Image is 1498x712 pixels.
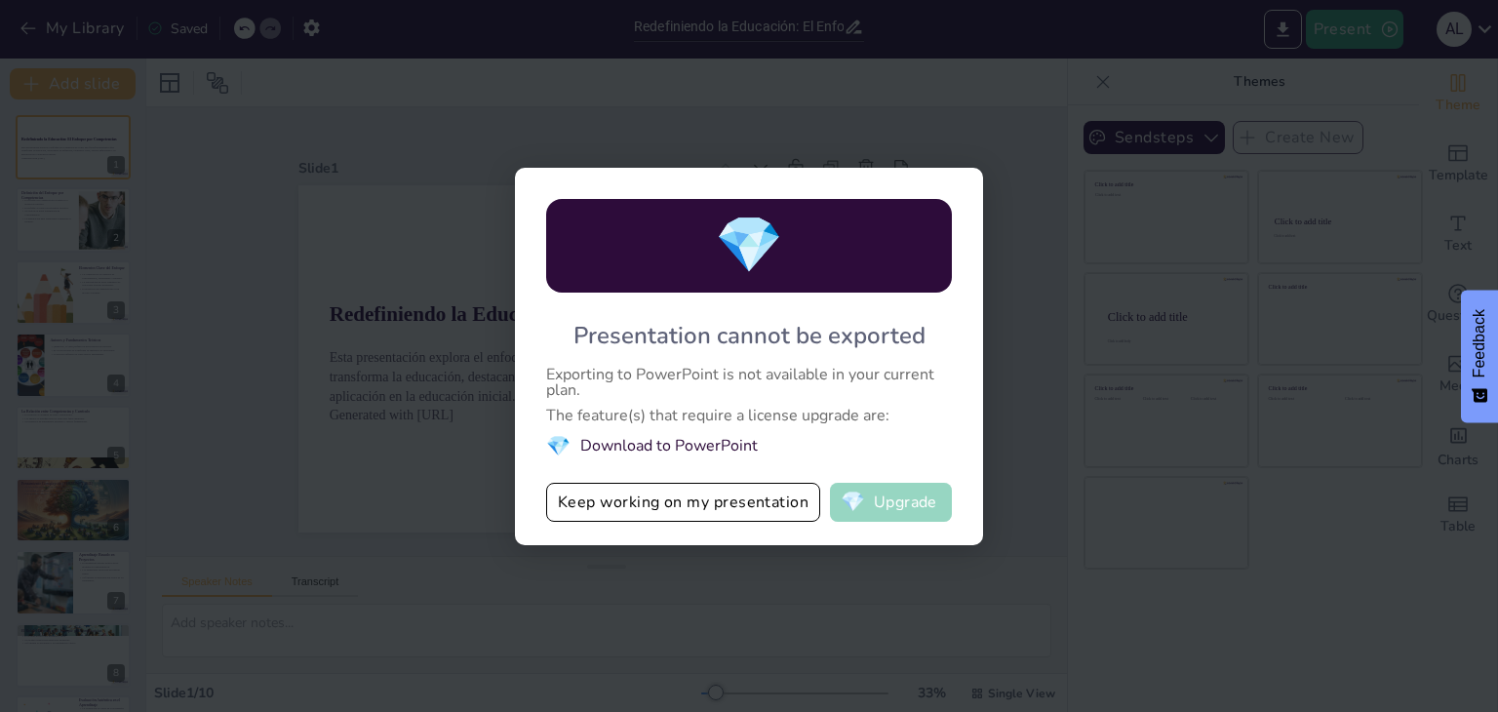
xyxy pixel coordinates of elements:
[546,433,571,459] span: diamond
[715,208,783,283] span: diamond
[546,367,952,398] div: Exporting to PowerPoint is not available in your current plan.
[1471,309,1488,377] span: Feedback
[546,433,952,459] li: Download to PowerPoint
[546,408,952,423] div: The feature(s) that require a license upgrade are:
[830,483,952,522] button: diamondUpgrade
[573,320,926,351] div: Presentation cannot be exported
[546,483,820,522] button: Keep working on my presentation
[1461,290,1498,422] button: Feedback - Show survey
[841,493,865,512] span: diamond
